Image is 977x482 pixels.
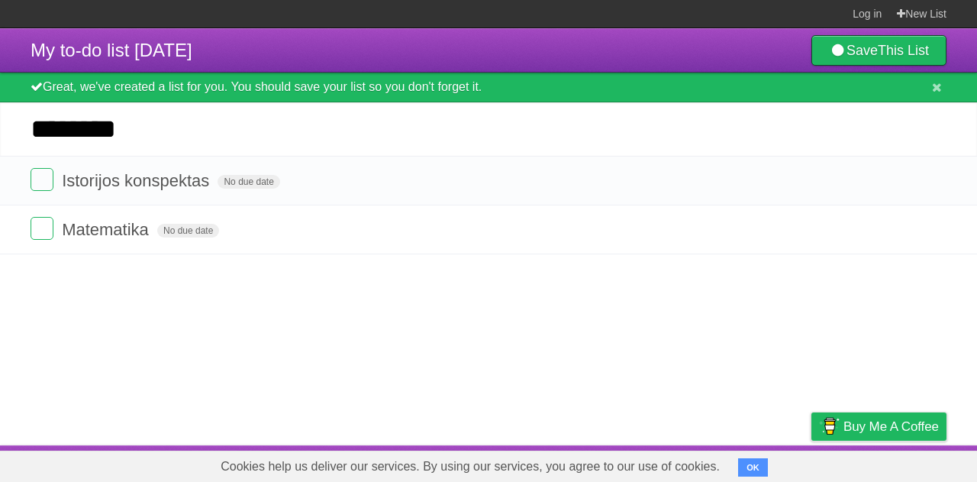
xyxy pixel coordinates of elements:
button: OK [738,458,768,477]
span: Matematika [62,220,153,239]
a: Privacy [792,449,831,478]
label: Done [31,217,53,240]
b: This List [878,43,929,58]
span: Buy me a coffee [843,413,939,440]
span: Istorijos konspektas [62,171,213,190]
a: SaveThis List [811,35,946,66]
span: No due date [157,224,219,238]
a: Terms [740,449,773,478]
label: Done [31,168,53,191]
span: Cookies help us deliver our services. By using our services, you agree to our use of cookies. [205,451,735,482]
a: Developers [659,449,721,478]
a: About [608,449,640,478]
img: Buy me a coffee [819,413,840,439]
a: Buy me a coffee [811,412,946,441]
a: Suggest a feature [850,449,946,478]
span: My to-do list [DATE] [31,40,192,60]
span: No due date [218,175,279,189]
